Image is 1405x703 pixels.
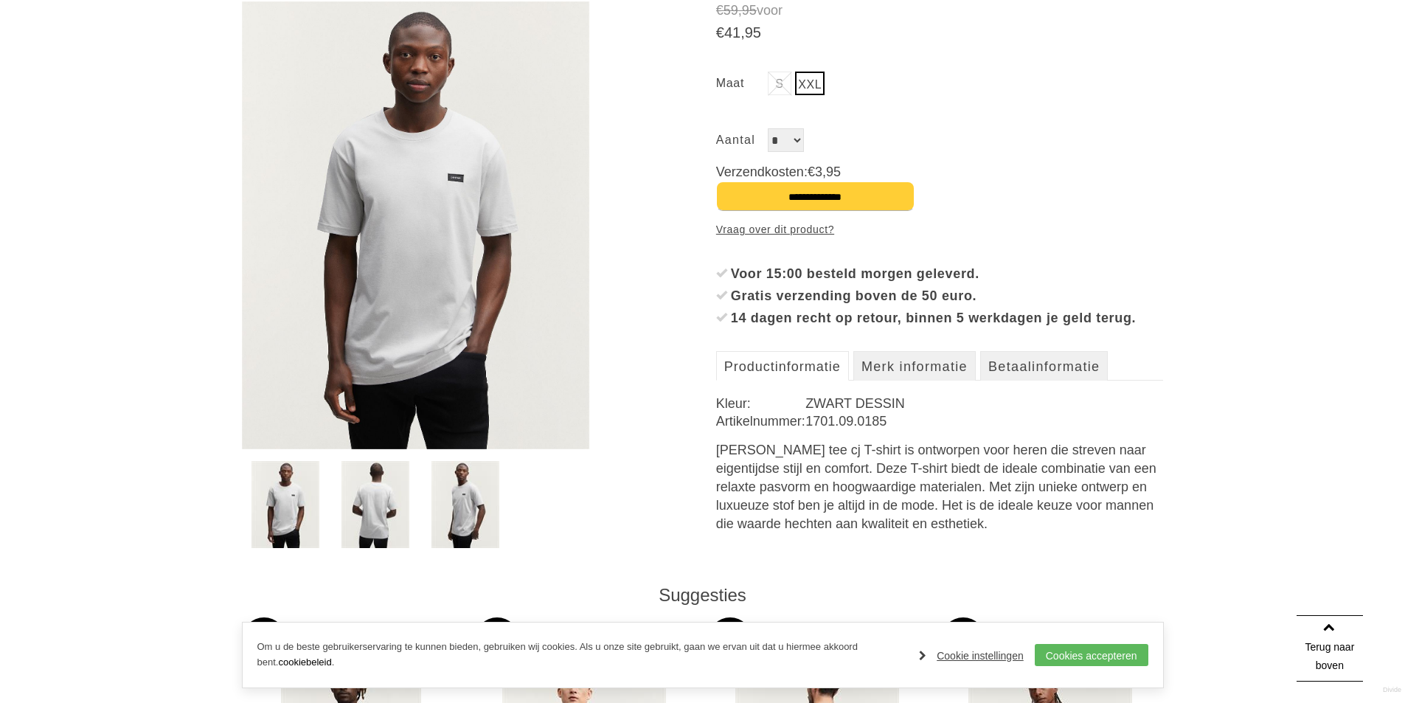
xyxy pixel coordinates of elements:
li: 14 dagen recht op retour, binnen 5 werkdagen je geld terug. [716,307,1164,329]
a: Divide [1383,681,1401,699]
span: 3 [815,165,822,179]
span: 95 [745,24,761,41]
a: Betaalinformatie [980,351,1108,381]
img: denham-roger-patch-tee-cj-t-shirts [341,461,409,548]
img: denham-roger-patch-tee-cj-t-shirts [251,461,319,548]
span: 41 [724,24,740,41]
div: Suggesties [242,584,1164,606]
span: , [740,24,745,41]
div: Gratis verzending boven de 50 euro. [731,285,1164,307]
a: Cookies accepteren [1035,644,1148,666]
a: XXL [795,72,825,95]
span: 95 [742,3,757,18]
img: DENHAM Roger patch tee cj T-shirts [242,1,590,449]
span: 95 [826,165,841,179]
span: € [716,24,724,41]
div: [PERSON_NAME] tee cj T-shirt is ontworpen voor heren die streven naar eigentijdse stijl en comfor... [716,441,1164,533]
a: Cookie instellingen [919,645,1024,667]
a: cookiebeleid [278,657,331,668]
span: 59 [724,3,738,18]
span: , [822,165,826,179]
span: , [738,3,742,18]
dd: ZWART DESSIN [805,395,1163,412]
a: Productinformatie [716,351,849,381]
span: Verzendkosten: [716,163,1164,181]
a: Terug naar boven [1297,615,1363,682]
label: Aantal [716,128,768,152]
dd: 1701.09.0185 [805,412,1163,430]
span: € [716,3,724,18]
span: voor [716,1,1164,20]
dt: Kleur: [716,395,805,412]
span: € [808,165,815,179]
dt: Artikelnummer: [716,412,805,430]
img: denham-roger-patch-tee-cj-t-shirts [431,461,499,548]
p: Om u de beste gebruikerservaring te kunnen bieden, gebruiken wij cookies. Als u onze site gebruik... [257,640,905,671]
div: Voor 15:00 besteld morgen geleverd. [731,263,1164,285]
a: Merk informatie [853,351,976,381]
ul: Maat [716,72,1164,99]
a: Vraag over dit product? [716,218,834,240]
